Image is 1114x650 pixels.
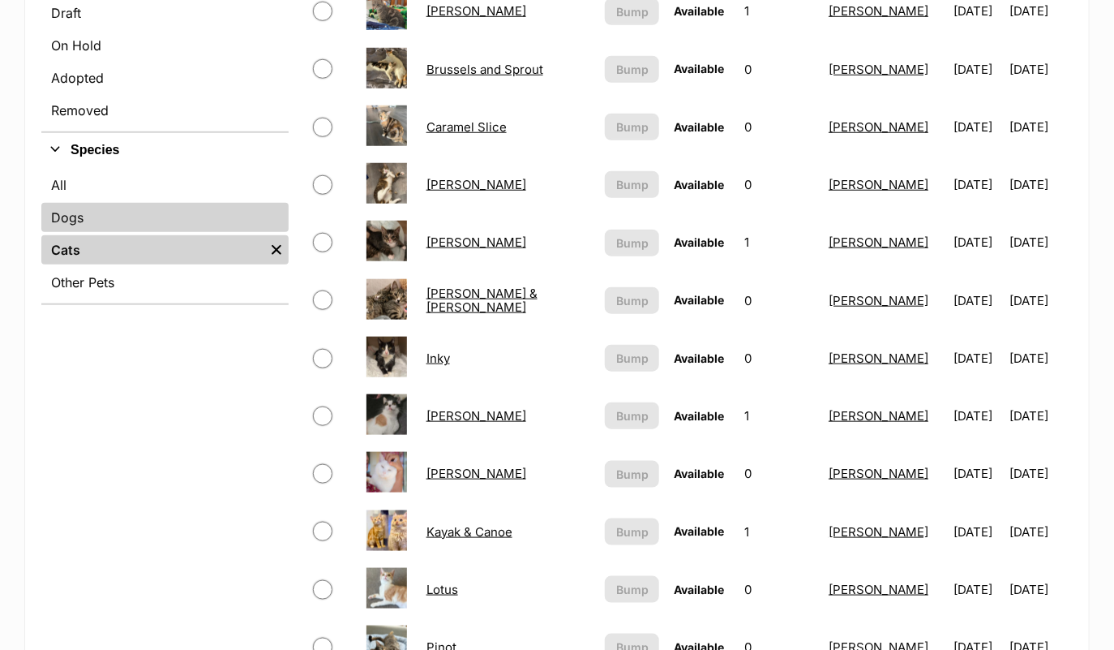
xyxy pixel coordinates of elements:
[605,287,659,314] button: Bump
[605,56,659,83] button: Bump
[947,446,1008,501] td: [DATE]
[605,171,659,198] button: Bump
[605,402,659,429] button: Bump
[947,41,1008,97] td: [DATE]
[1010,330,1071,386] td: [DATE]
[616,292,649,309] span: Bump
[674,409,724,423] span: Available
[605,114,659,140] button: Bump
[674,178,724,192] span: Available
[616,61,649,78] span: Bump
[426,62,543,77] a: Brussels and Sprout
[829,408,928,424] a: [PERSON_NAME]
[829,351,928,366] a: [PERSON_NAME]
[829,3,928,19] a: [PERSON_NAME]
[739,330,821,386] td: 0
[947,562,1008,618] td: [DATE]
[739,562,821,618] td: 0
[426,177,526,192] a: [PERSON_NAME]
[947,214,1008,270] td: [DATE]
[616,581,649,598] span: Bump
[41,235,264,265] a: Cats
[739,214,821,270] td: 1
[829,466,928,481] a: [PERSON_NAME]
[674,583,724,596] span: Available
[1010,214,1071,270] td: [DATE]
[739,273,821,329] td: 0
[674,120,724,134] span: Available
[1010,562,1071,618] td: [DATE]
[616,407,649,424] span: Bump
[426,286,538,315] a: [PERSON_NAME] & [PERSON_NAME]
[41,31,289,60] a: On Hold
[674,293,724,307] span: Available
[1010,41,1071,97] td: [DATE]
[605,576,659,603] button: Bump
[616,235,649,252] span: Bump
[1010,99,1071,155] td: [DATE]
[674,524,724,538] span: Available
[829,293,928,308] a: [PERSON_NAME]
[426,3,526,19] a: [PERSON_NAME]
[829,582,928,597] a: [PERSON_NAME]
[947,273,1008,329] td: [DATE]
[947,504,1008,560] td: [DATE]
[947,99,1008,155] td: [DATE]
[829,62,928,77] a: [PERSON_NAME]
[739,157,821,213] td: 0
[426,351,450,366] a: Inky
[674,235,724,249] span: Available
[674,467,724,480] span: Available
[829,524,928,540] a: [PERSON_NAME]
[829,119,928,135] a: [PERSON_NAME]
[41,96,289,125] a: Removed
[1010,157,1071,213] td: [DATE]
[616,3,649,20] span: Bump
[739,41,821,97] td: 0
[947,330,1008,386] td: [DATE]
[426,235,526,250] a: [PERSON_NAME]
[264,235,289,265] a: Remove filter
[1010,273,1071,329] td: [DATE]
[739,446,821,501] td: 0
[605,345,659,372] button: Bump
[674,351,724,365] span: Available
[41,268,289,297] a: Other Pets
[947,388,1008,444] td: [DATE]
[41,167,289,303] div: Species
[41,63,289,93] a: Adopted
[605,461,659,488] button: Bump
[674,4,724,18] span: Available
[829,177,928,192] a: [PERSON_NAME]
[1010,504,1071,560] td: [DATE]
[1010,446,1071,501] td: [DATE]
[674,62,724,75] span: Available
[426,524,512,540] a: Kayak & Canoe
[41,203,289,232] a: Dogs
[1010,388,1071,444] td: [DATE]
[739,99,821,155] td: 0
[616,523,649,540] span: Bump
[426,119,507,135] a: Caramel Slice
[947,157,1008,213] td: [DATE]
[739,504,821,560] td: 1
[426,582,458,597] a: Lotus
[41,140,289,161] button: Species
[739,388,821,444] td: 1
[616,350,649,367] span: Bump
[829,235,928,250] a: [PERSON_NAME]
[616,466,649,483] span: Bump
[605,519,659,545] button: Bump
[616,118,649,136] span: Bump
[426,466,526,481] a: [PERSON_NAME]
[426,408,526,424] a: [PERSON_NAME]
[41,170,289,200] a: All
[616,176,649,193] span: Bump
[605,230,659,256] button: Bump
